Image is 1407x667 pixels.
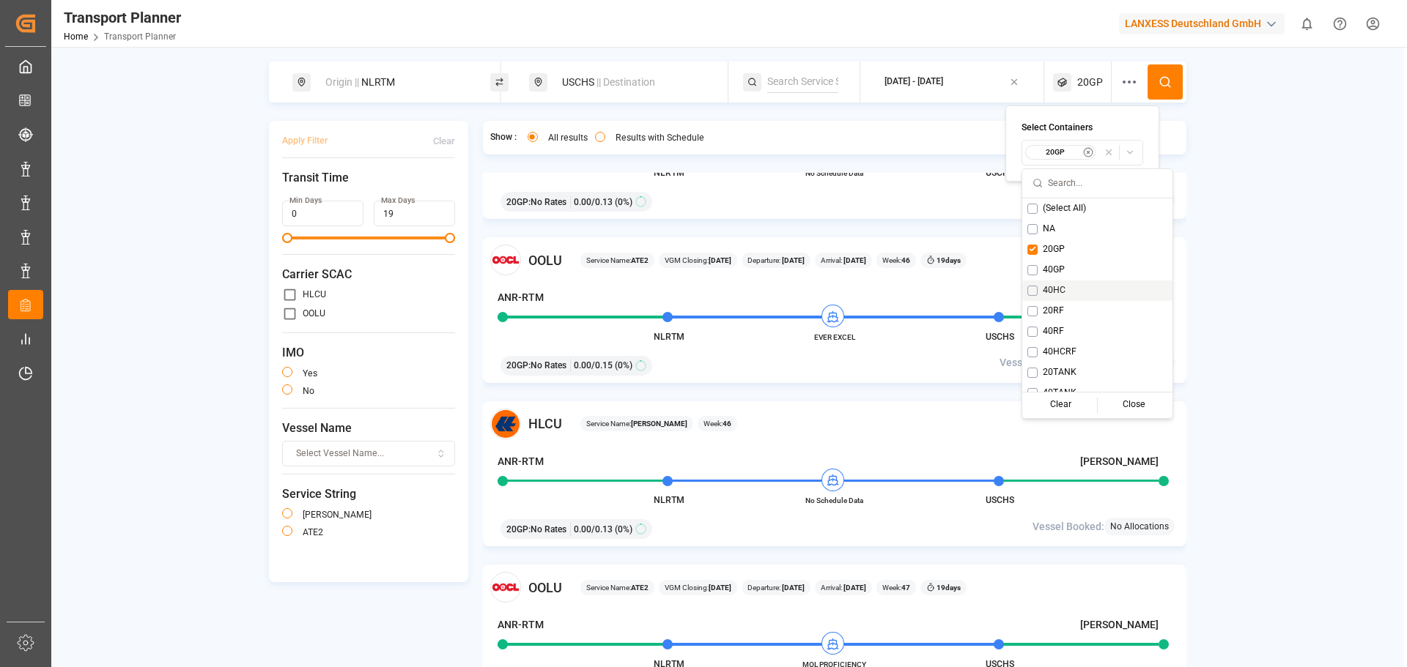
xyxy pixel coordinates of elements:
[574,359,613,372] span: 0.00 / 0.15
[531,359,566,372] span: No Rates
[615,523,632,536] span: (0%)
[303,309,325,318] label: OOLU
[1022,198,1172,418] div: Suggestions
[1030,147,1081,157] small: 20GP
[317,69,475,96] div: NLRTM
[709,584,731,592] b: [DATE]
[506,195,531,209] span: 20GP :
[506,523,531,536] span: 20GP :
[498,290,544,305] h4: ANR-RTM
[654,495,684,505] span: NLRTM
[821,255,866,266] span: Arrival:
[1043,387,1077,400] span: 40TANK
[780,256,805,264] b: [DATE]
[794,168,875,179] span: No Schedule Data
[794,495,875,506] span: No Schedule Data
[869,68,1035,97] button: [DATE] - [DATE]
[490,409,521,439] img: Carrier
[586,418,687,429] span: Service Name:
[282,233,292,243] span: Minimum
[1022,140,1143,165] button: 20GP
[64,7,181,29] div: Transport Planner
[654,168,684,178] span: NLRTM
[780,584,805,592] b: [DATE]
[498,454,544,469] h4: ANR-RTM
[986,332,1014,342] span: USCHS
[325,76,359,88] span: Origin ||
[282,266,455,283] span: Carrier SCAC
[1043,346,1077,359] span: 40HCRF
[303,290,326,299] label: HLCU
[821,582,866,593] span: Arrival:
[381,195,415,206] label: Max Days
[1043,264,1065,277] span: 40GP
[1110,520,1169,533] span: No Allocations
[296,447,384,461] span: Select Vessel Name...
[1025,395,1098,415] div: Clear
[433,128,455,154] button: Clear
[1043,243,1065,256] span: 20GP
[615,359,632,372] span: (0%)
[64,31,88,42] a: Home
[842,584,866,592] b: [DATE]
[282,169,455,187] span: Transit Time
[885,75,943,89] div: [DATE] - [DATE]
[842,256,866,264] b: [DATE]
[1290,7,1323,40] button: show 0 new notifications
[1033,519,1104,534] span: Vessel Booked:
[631,256,649,264] b: ATE2
[709,256,731,264] b: [DATE]
[597,76,655,88] span: || Destination
[901,584,910,592] b: 47
[1077,75,1103,90] span: 20GP
[747,255,805,266] span: Departure:
[531,195,566,209] span: No Rates
[937,584,961,592] b: 19 days
[1098,395,1170,415] div: Close
[1043,202,1086,215] span: (Select All)
[490,572,521,603] img: Carrier
[1119,10,1290,37] button: LANXESS Deutschland GmbH
[747,582,805,593] span: Departure:
[445,233,455,243] span: Maximum
[631,584,649,592] b: ATE2
[528,414,562,433] span: HLCU
[282,344,455,362] span: IMO
[1080,454,1159,469] h4: [PERSON_NAME]
[665,255,731,266] span: VGM Closing:
[490,245,521,275] img: Carrier
[433,135,455,148] div: Clear
[986,168,1014,178] span: USCHS
[506,359,531,372] span: 20GP :
[937,256,961,264] b: 19 days
[1119,13,1285,34] div: LANXESS Deutschland GmbH
[548,133,588,142] label: All results
[1043,284,1066,297] span: 40HC
[1043,305,1064,318] span: 20RF
[631,420,687,428] b: [PERSON_NAME]
[986,495,1014,505] span: USCHS
[1022,122,1143,135] h4: Select Containers
[723,420,731,428] b: 46
[882,255,910,266] span: Week:
[498,617,544,633] h4: ANR-RTM
[767,71,838,93] input: Search Service String
[528,250,562,270] span: OOLU
[303,528,323,537] label: ATE2
[615,195,632,209] span: (0%)
[586,582,649,593] span: Service Name:
[1080,617,1159,633] h4: [PERSON_NAME]
[882,582,910,593] span: Week:
[282,485,455,503] span: Service String
[490,131,517,144] span: Show :
[703,418,731,429] span: Week:
[303,387,314,395] label: no
[574,523,613,536] span: 0.00 / 0.13
[794,332,875,343] span: EVER EXCEL
[901,256,910,264] b: 46
[289,195,322,206] label: Min Days
[1043,325,1064,338] span: 40RF
[1048,169,1162,198] input: Search...
[303,369,317,378] label: yes
[616,133,704,142] label: Results with Schedule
